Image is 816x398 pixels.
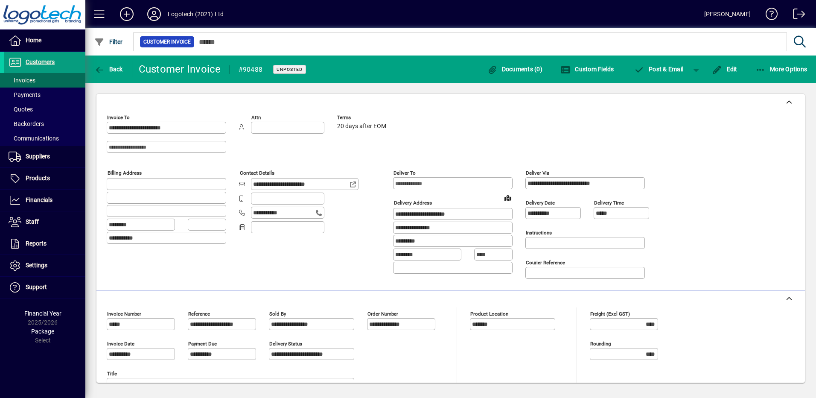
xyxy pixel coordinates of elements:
mat-label: Invoice number [107,311,141,317]
a: Financials [4,190,85,211]
a: View on map [501,191,515,205]
span: Filter [94,38,123,45]
a: Home [4,30,85,51]
a: Settings [4,255,85,276]
mat-label: Deliver via [526,170,549,176]
a: Logout [787,2,805,29]
mat-label: Payment due [188,341,217,347]
span: Edit [712,66,737,73]
span: Unposted [277,67,303,72]
mat-label: Freight (excl GST) [590,311,630,317]
span: More Options [755,66,807,73]
mat-label: Sold by [269,311,286,317]
a: Reports [4,233,85,255]
mat-label: Invoice date [107,341,134,347]
a: Payments [4,88,85,102]
span: 20 days after EOM [337,123,386,130]
span: Custom Fields [560,66,614,73]
span: Invoices [9,77,35,84]
span: Documents (0) [487,66,542,73]
span: Payments [9,91,41,98]
span: Package [31,328,54,335]
mat-label: Deliver To [393,170,416,176]
div: [PERSON_NAME] [704,7,751,21]
button: Edit [710,61,740,77]
app-page-header-button: Back [85,61,132,77]
span: Staff [26,218,39,225]
mat-label: Delivery date [526,200,555,206]
span: Home [26,37,41,44]
mat-label: Title [107,371,117,377]
span: Suppliers [26,153,50,160]
span: Financials [26,196,52,203]
div: #90488 [239,63,263,76]
button: Filter [92,34,125,50]
mat-label: Delivery time [594,200,624,206]
a: Knowledge Base [759,2,778,29]
span: Backorders [9,120,44,127]
a: Communications [4,131,85,146]
span: Back [94,66,123,73]
span: Quotes [9,106,33,113]
mat-label: Instructions [526,230,552,236]
mat-label: Invoice To [107,114,130,120]
button: Profile [140,6,168,22]
mat-label: Attn [251,114,261,120]
a: Support [4,277,85,298]
span: Products [26,175,50,181]
mat-label: Rounding [590,341,611,347]
span: Terms [337,115,388,120]
span: Customers [26,59,55,65]
button: More Options [753,61,810,77]
mat-label: Delivery status [269,341,302,347]
a: Staff [4,211,85,233]
a: Products [4,168,85,189]
a: Invoices [4,73,85,88]
mat-label: Courier Reference [526,260,565,266]
button: Custom Fields [558,61,616,77]
span: ost & Email [634,66,684,73]
a: Quotes [4,102,85,117]
a: Backorders [4,117,85,131]
span: P [649,66,653,73]
span: Support [26,284,47,290]
span: Customer Invoice [143,38,191,46]
mat-label: Order number [367,311,398,317]
mat-label: Product location [470,311,508,317]
button: Back [92,61,125,77]
div: Logotech (2021) Ltd [168,7,224,21]
span: Reports [26,240,47,247]
div: Customer Invoice [139,62,221,76]
span: Settings [26,262,47,269]
span: Communications [9,135,59,142]
button: Add [113,6,140,22]
span: Financial Year [24,310,61,317]
button: Documents (0) [485,61,545,77]
button: Post & Email [630,61,688,77]
mat-label: Reference [188,311,210,317]
a: Suppliers [4,146,85,167]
